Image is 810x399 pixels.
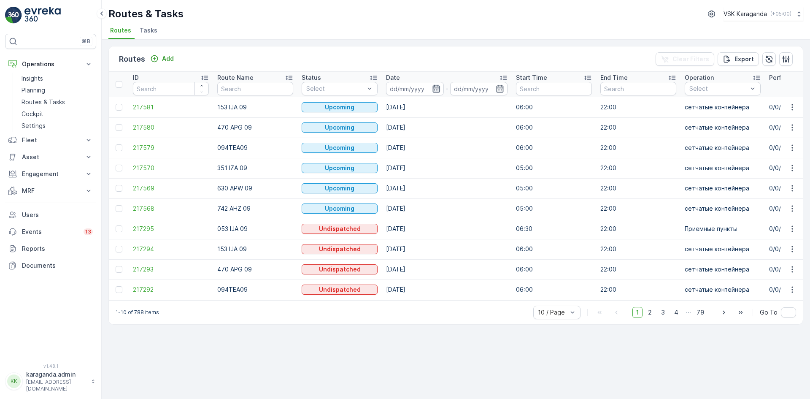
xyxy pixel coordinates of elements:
[680,259,765,280] td: сетчатыe контейнера
[596,117,680,138] td: 22:00
[512,259,596,280] td: 06:00
[5,364,96,369] span: v 1.48.1
[22,170,79,178] p: Engagement
[689,84,748,93] p: Select
[26,370,87,379] p: karaganda.admin
[85,228,91,235] p: 13
[319,265,361,274] p: Undispatched
[382,138,512,158] td: [DATE]
[5,132,96,149] button: Fleet
[116,185,122,192] div: Toggle Row Selected
[213,198,297,219] td: 742 AHZ 09
[386,73,400,82] p: Date
[382,117,512,138] td: [DATE]
[22,110,43,118] p: Cockpit
[26,379,87,392] p: [EMAIL_ADDRESS][DOMAIN_NAME]
[445,84,448,94] p: -
[133,123,209,132] span: 217580
[596,158,680,178] td: 22:00
[302,73,321,82] p: Status
[516,73,547,82] p: Start Time
[693,307,708,318] span: 79
[596,259,680,280] td: 22:00
[116,124,122,131] div: Toggle Row Selected
[382,158,512,178] td: [DATE]
[213,239,297,259] td: 153 IJA 09
[657,307,669,318] span: 3
[319,245,361,253] p: Undispatched
[217,82,293,95] input: Search
[133,225,209,233] a: 217295
[18,84,96,96] a: Planning
[512,280,596,300] td: 06:00
[596,198,680,219] td: 22:00
[22,122,46,130] p: Settings
[680,138,765,158] td: сетчатыe контейнера
[734,55,754,63] p: Export
[386,82,444,95] input: dd/mm/yyyy
[680,198,765,219] td: сетчатыe контейнера
[22,228,78,236] p: Events
[512,138,596,158] td: 06:00
[108,7,184,21] p: Routes & Tasks
[632,307,643,318] span: 1
[133,265,209,274] a: 217293
[140,26,157,35] span: Tasks
[5,56,96,73] button: Operations
[516,82,592,95] input: Search
[22,136,79,144] p: Fleet
[116,205,122,212] div: Toggle Row Selected
[685,73,714,82] p: Operation
[450,82,508,95] input: dd/mm/yyyy
[213,219,297,239] td: 053 IJA 09
[724,7,803,21] button: VSK Karaganda(+05:00)
[7,375,21,388] div: KK
[302,204,378,214] button: Upcoming
[302,163,378,173] button: Upcoming
[119,53,145,65] p: Routes
[213,158,297,178] td: 351 IZA 09
[512,219,596,239] td: 06:30
[686,307,691,318] p: ...
[133,144,209,152] a: 217579
[22,153,79,161] p: Asset
[302,224,378,234] button: Undispatched
[5,257,96,274] a: Documents
[596,97,680,117] td: 22:00
[600,73,628,82] p: End Time
[382,239,512,259] td: [DATE]
[512,198,596,219] td: 05:00
[670,307,682,318] span: 4
[133,82,209,95] input: Search
[213,138,297,158] td: 094TEA09
[133,245,209,253] a: 217294
[718,52,759,66] button: Export
[680,280,765,300] td: сетчатыe контейнера
[133,184,209,193] a: 217569
[18,96,96,108] a: Routes & Tasks
[600,82,676,95] input: Search
[147,54,177,64] button: Add
[319,285,361,294] p: Undispatched
[110,26,131,35] span: Routes
[18,108,96,120] a: Cockpit
[116,225,122,232] div: Toggle Row Selected
[116,266,122,273] div: Toggle Row Selected
[5,166,96,182] button: Engagement
[22,187,79,195] p: MRF
[382,219,512,239] td: [DATE]
[596,178,680,198] td: 22:00
[680,158,765,178] td: сетчатыe контейнера
[116,286,122,293] div: Toggle Row Selected
[596,219,680,239] td: 22:00
[5,149,96,166] button: Asset
[302,264,378,274] button: Undispatched
[596,239,680,259] td: 22:00
[724,10,767,18] p: VSK Karaganda
[644,307,656,318] span: 2
[22,74,43,83] p: Insights
[22,261,93,270] p: Documents
[319,225,361,233] p: Undispatched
